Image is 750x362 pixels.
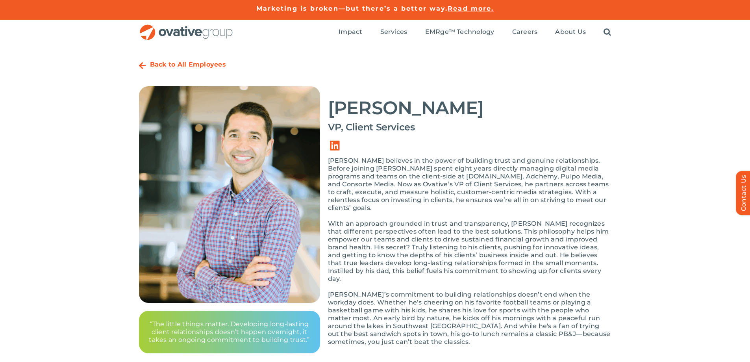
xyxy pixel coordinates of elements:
a: Careers [512,28,538,37]
a: Services [380,28,407,37]
span: Impact [339,28,362,36]
p: [PERSON_NAME]’s commitment to building relationships doesn’t end when the workday does. Whether h... [328,291,611,346]
a: Read more. [448,5,494,12]
span: Services [380,28,407,36]
p: With an approach grounded in trust and transparency, [PERSON_NAME] recognizes that different pers... [328,220,611,283]
img: 3 [139,86,320,303]
a: Search [604,28,611,37]
a: OG_Full_horizontal_RGB [139,24,233,31]
a: EMRge™ Technology [425,28,494,37]
p: “The little things matter. Developing long-lasting client relationships doesn’t happen overnight,... [148,320,311,344]
a: Back to All Employees [150,61,226,68]
span: EMRge™ Technology [425,28,494,36]
a: Marketing is broken—but there’s a better way. [256,5,448,12]
a: Impact [339,28,362,37]
p: [PERSON_NAME] believes in the power of building trust and genuine relationships. Before joining [... [328,157,611,212]
h2: [PERSON_NAME] [328,98,611,118]
a: Link to https://ovative.com/about-us/people/ [139,62,146,70]
h4: VP, Client Services [328,122,611,133]
nav: Menu [339,20,611,45]
a: Link to https://www.linkedin.com/in/jay-eyunni-9518025/ [324,135,346,157]
span: Careers [512,28,538,36]
span: About Us [555,28,586,36]
a: About Us [555,28,586,37]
